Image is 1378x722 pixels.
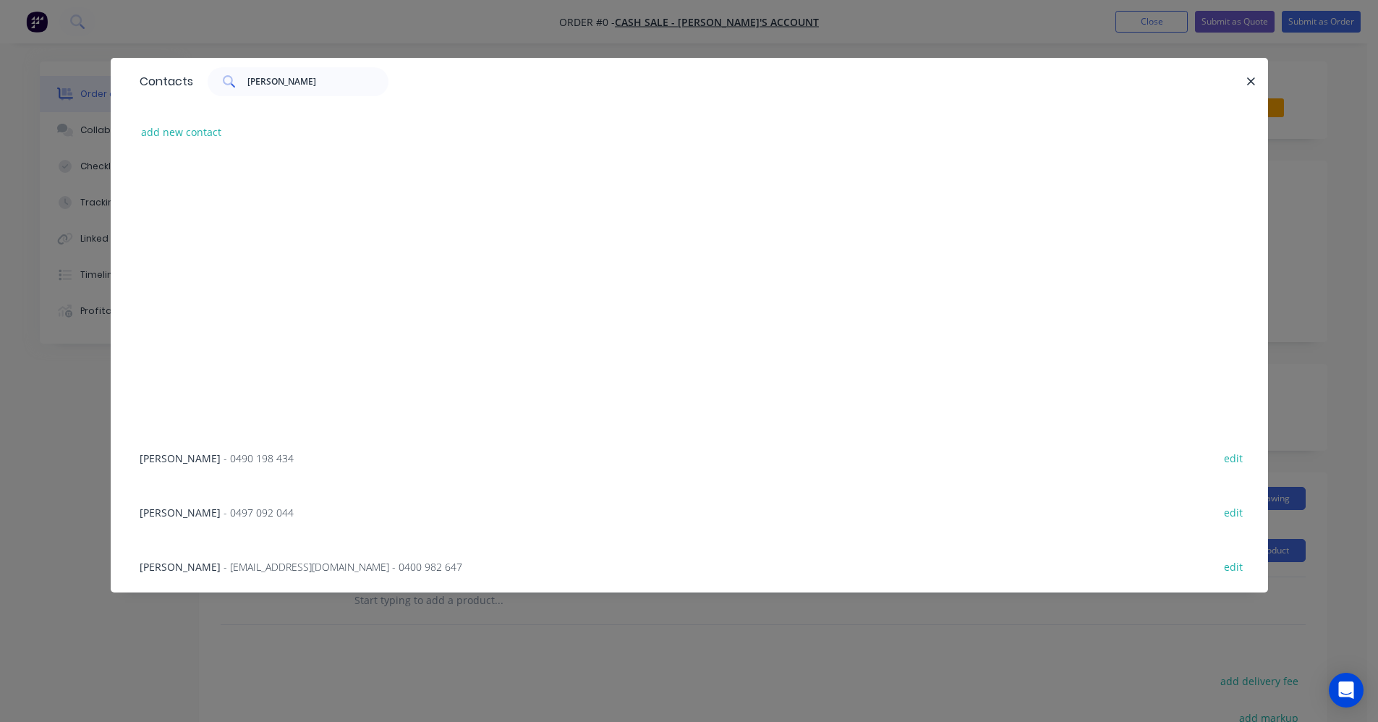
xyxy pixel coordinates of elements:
div: Open Intercom Messenger [1329,673,1364,708]
span: - 0497 092 044 [224,506,294,519]
button: edit [1217,502,1251,522]
span: - [EMAIL_ADDRESS][DOMAIN_NAME] - 0400 982 647 [224,560,462,574]
button: edit [1217,448,1251,467]
span: - 0490 198 434 [224,451,294,465]
input: Search contacts... [247,67,388,96]
span: [PERSON_NAME] [140,451,221,465]
button: add new contact [134,122,229,142]
button: edit [1217,556,1251,576]
div: Contacts [132,59,193,105]
span: [PERSON_NAME] [140,560,221,574]
span: [PERSON_NAME] [140,506,221,519]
